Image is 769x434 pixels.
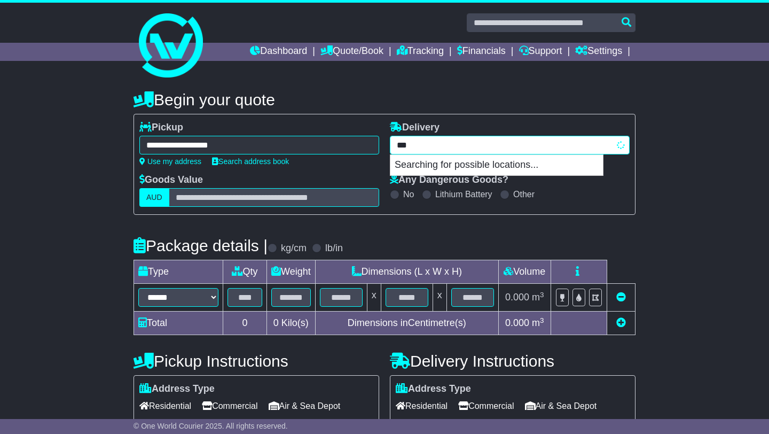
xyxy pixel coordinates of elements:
a: Dashboard [250,43,307,61]
label: No [403,189,414,199]
a: Add new item [616,317,626,328]
sup: 3 [540,316,544,324]
label: Other [513,189,535,199]
a: Use my address [139,157,201,166]
a: Financials [457,43,506,61]
td: Type [134,260,223,284]
span: 0 [273,317,279,328]
span: Residential [139,398,191,414]
a: Remove this item [616,292,626,303]
td: Qty [223,260,267,284]
td: Volume [498,260,551,284]
span: Commercial [202,398,257,414]
label: Goods Value [139,174,203,186]
td: x [367,284,381,312]
a: Search address book [212,157,289,166]
h4: Delivery Instructions [390,352,635,370]
td: x [433,284,446,312]
a: Settings [575,43,622,61]
span: Residential [396,398,448,414]
label: lb/in [325,243,343,254]
a: Support [519,43,562,61]
td: Weight [267,260,316,284]
td: Total [134,312,223,335]
sup: 3 [540,291,544,299]
span: Air & Sea Depot [525,398,597,414]
label: Address Type [139,383,215,395]
a: Tracking [397,43,444,61]
span: 0.000 [505,317,529,328]
span: m [532,317,544,328]
label: Address Type [396,383,471,395]
p: Searching for possible locations... [390,155,603,175]
span: Commercial [458,398,514,414]
label: kg/cm [281,243,307,254]
a: Quote/Book [320,43,383,61]
td: 0 [223,312,267,335]
label: Pickup [139,122,183,134]
label: Any Dangerous Goods? [390,174,508,186]
td: Dimensions (L x W x H) [315,260,498,284]
label: AUD [139,188,169,207]
td: Dimensions in Centimetre(s) [315,312,498,335]
h4: Package details | [134,237,268,254]
span: 0.000 [505,292,529,303]
label: Delivery [390,122,440,134]
typeahead: Please provide city [390,136,630,154]
span: © One World Courier 2025. All rights reserved. [134,422,288,430]
span: Air & Sea Depot [269,398,341,414]
h4: Pickup Instructions [134,352,379,370]
label: Lithium Battery [435,189,492,199]
span: m [532,292,544,303]
td: Kilo(s) [267,312,316,335]
h4: Begin your quote [134,91,635,108]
